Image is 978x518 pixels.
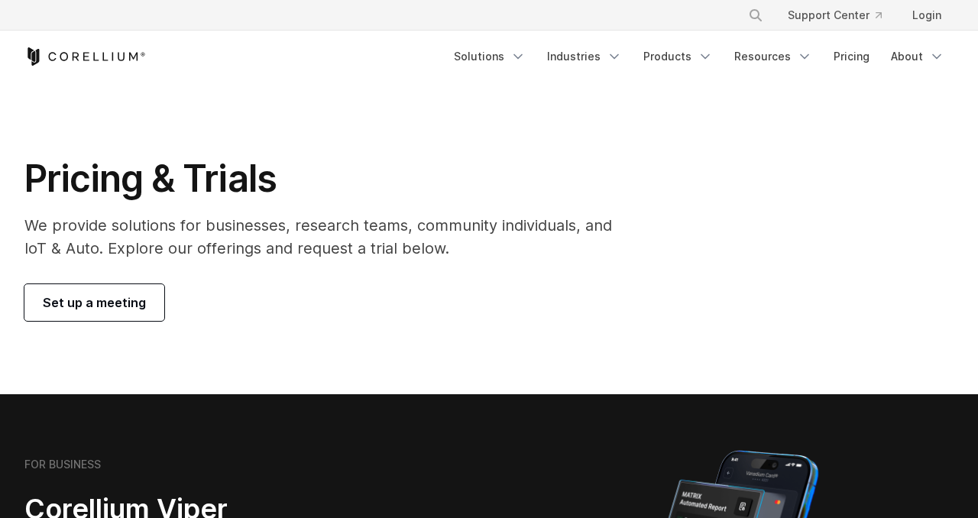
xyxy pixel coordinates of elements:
[725,43,821,70] a: Resources
[24,47,146,66] a: Corellium Home
[776,2,894,29] a: Support Center
[538,43,631,70] a: Industries
[43,293,146,312] span: Set up a meeting
[24,458,101,471] h6: FOR BUSINESS
[742,2,769,29] button: Search
[24,284,164,321] a: Set up a meeting
[882,43,954,70] a: About
[24,214,633,260] p: We provide solutions for businesses, research teams, community individuals, and IoT & Auto. Explo...
[24,156,633,202] h1: Pricing & Trials
[900,2,954,29] a: Login
[824,43,879,70] a: Pricing
[730,2,954,29] div: Navigation Menu
[634,43,722,70] a: Products
[445,43,954,70] div: Navigation Menu
[445,43,535,70] a: Solutions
